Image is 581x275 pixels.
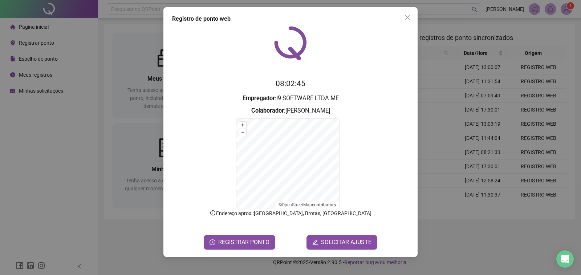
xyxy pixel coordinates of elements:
[218,238,269,247] span: REGISTRAR PONTO
[243,95,275,102] strong: Empregador
[239,129,246,136] button: –
[279,202,337,207] li: © contributors.
[405,15,410,20] span: close
[172,106,409,116] h3: : [PERSON_NAME]
[210,210,216,216] span: info-circle
[239,122,246,129] button: +
[556,250,574,268] div: Open Intercom Messenger
[306,235,377,250] button: editSOLICITAR AJUSTE
[172,209,409,217] p: Endereço aprox. : [GEOGRAPHIC_DATA], Brotas, [GEOGRAPHIC_DATA]
[402,12,413,23] button: Close
[210,239,215,245] span: clock-circle
[276,79,305,88] time: 08:02:45
[274,26,307,60] img: QRPoint
[172,15,409,23] div: Registro de ponto web
[312,239,318,245] span: edit
[251,107,284,114] strong: Colaborador
[172,94,409,103] h3: : I9 SOFTWARE LTDA ME
[204,235,275,250] button: REGISTRAR PONTO
[321,238,371,247] span: SOLICITAR AJUSTE
[282,202,312,207] a: OpenStreetMap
